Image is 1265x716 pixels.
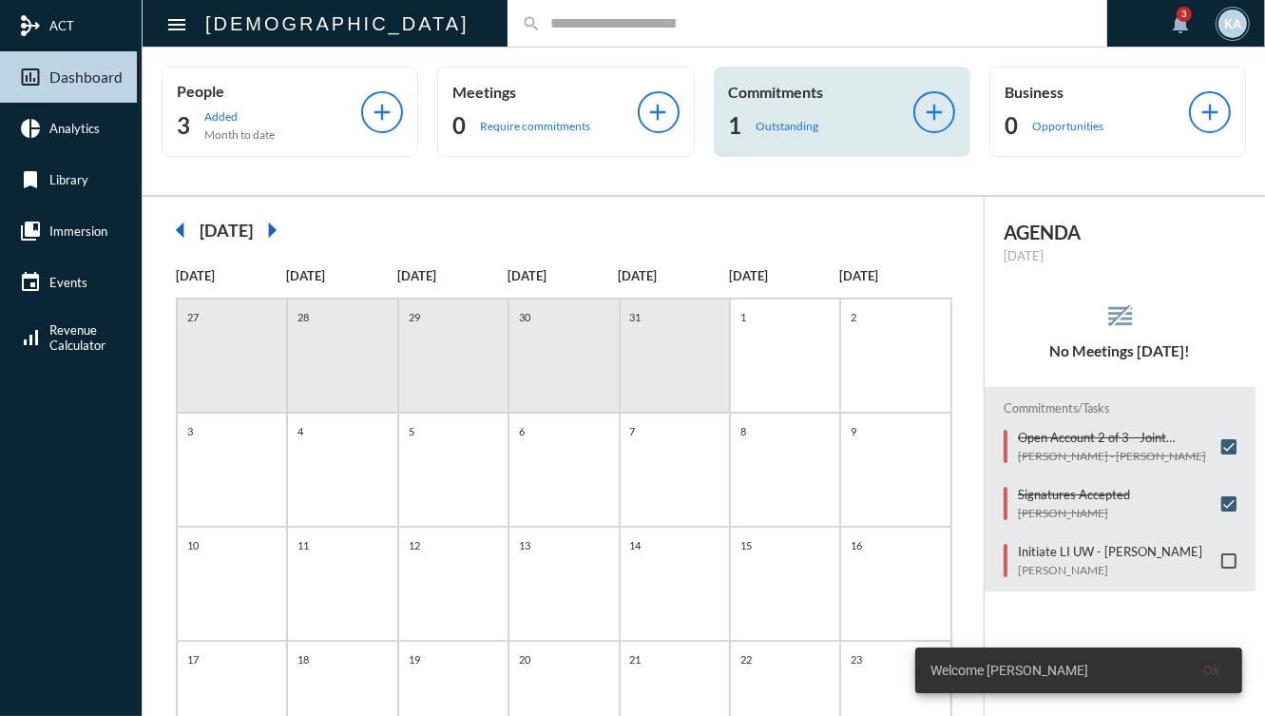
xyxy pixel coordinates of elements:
[19,271,42,294] mat-icon: event
[736,537,757,553] p: 15
[204,109,275,124] p: Added
[404,423,419,439] p: 5
[736,651,757,668] p: 22
[645,99,672,126] mat-icon: add
[1018,506,1130,520] p: [PERSON_NAME]
[49,322,105,353] span: Revenue Calculator
[736,423,751,439] p: 8
[522,14,541,33] mat-icon: search
[404,537,425,553] p: 12
[514,309,535,325] p: 30
[1188,653,1235,687] button: Ok
[452,83,637,101] p: Meetings
[514,537,535,553] p: 13
[480,119,590,133] p: Require commitments
[625,537,646,553] p: 14
[757,119,819,133] p: Outstanding
[165,13,188,36] mat-icon: Side nav toggle icon
[921,99,948,126] mat-icon: add
[846,537,867,553] p: 16
[1005,110,1018,141] h2: 0
[1018,544,1202,559] p: Initiate LI UW - [PERSON_NAME]
[49,68,123,86] span: Dashboard
[1203,663,1219,678] span: Ok
[452,110,466,141] h2: 0
[1177,7,1192,22] div: 3
[182,309,203,325] p: 27
[846,423,861,439] p: 9
[1032,119,1103,133] p: Opportunities
[625,309,646,325] p: 31
[177,110,190,141] h2: 3
[293,537,314,553] p: 11
[19,220,42,242] mat-icon: collections_bookmark
[205,9,470,39] h2: [DEMOGRAPHIC_DATA]
[286,268,396,283] p: [DATE]
[204,127,275,142] p: Month to date
[19,14,42,37] mat-icon: mediation
[930,661,1088,680] span: Welcome [PERSON_NAME]
[49,18,74,33] span: ACT
[49,275,87,290] span: Events
[293,309,314,325] p: 28
[729,83,913,101] p: Commitments
[49,172,88,187] span: Library
[1018,430,1212,445] p: Open Account 2 of 3 - Joint Brokerage Account
[397,268,508,283] p: [DATE]
[729,268,839,283] p: [DATE]
[19,117,42,140] mat-icon: pie_chart
[1004,248,1236,263] p: [DATE]
[162,211,200,249] mat-icon: arrow_left
[1197,99,1223,126] mat-icon: add
[619,268,729,283] p: [DATE]
[19,326,42,349] mat-icon: signal_cellular_alt
[404,309,425,325] p: 29
[985,342,1255,359] h5: No Meetings [DATE]!
[1018,449,1212,463] p: [PERSON_NAME] - [PERSON_NAME]
[736,309,751,325] p: 1
[1104,300,1136,332] mat-icon: reorder
[182,423,198,439] p: 3
[404,651,425,668] p: 19
[514,423,529,439] p: 6
[49,223,107,239] span: Immersion
[846,309,861,325] p: 2
[625,423,641,439] p: 7
[200,220,253,241] h2: [DATE]
[158,5,196,43] button: Toggle sidenav
[293,423,308,439] p: 4
[19,66,42,88] mat-icon: insert_chart_outlined
[1218,10,1247,38] div: KA
[1005,83,1189,101] p: Business
[182,537,203,553] p: 10
[182,651,203,668] p: 17
[1018,487,1130,502] p: Signatures Accepted
[1004,221,1236,243] h2: AGENDA
[293,651,314,668] p: 18
[846,651,867,668] p: 23
[49,121,100,136] span: Analytics
[729,110,742,141] h2: 1
[19,168,42,191] mat-icon: bookmark
[1169,12,1192,35] mat-icon: notifications
[369,99,395,126] mat-icon: add
[253,211,291,249] mat-icon: arrow_right
[839,268,949,283] p: [DATE]
[1004,401,1236,416] h2: Commitments/Tasks
[1018,563,1202,577] p: [PERSON_NAME]
[625,651,646,668] p: 21
[508,268,618,283] p: [DATE]
[176,268,286,283] p: [DATE]
[514,651,535,668] p: 20
[177,82,361,100] p: People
